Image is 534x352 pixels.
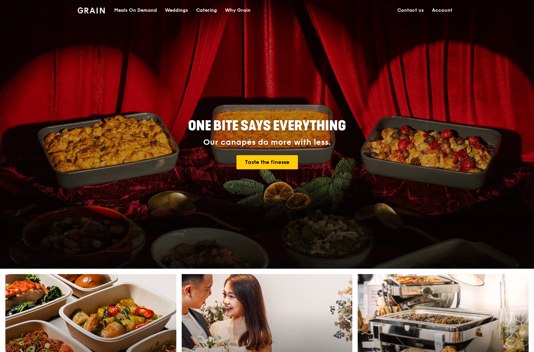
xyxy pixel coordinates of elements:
span: ONE BITE SAYS EVERYTHING [188,118,346,134]
a: Contact us [393,0,428,20]
a: Why Grain [221,0,255,20]
a: Account [428,0,456,20]
div: Our canapés do more with less. [146,138,388,147]
a: Weddings [161,0,192,20]
a: Catering [192,0,221,20]
div: Meals On Demand [114,0,157,20]
a: Taste the finesse [236,155,298,169]
div: Catering [196,0,217,20]
img: Grain [78,7,105,13]
div: Why Grain [225,0,251,20]
div: Weddings [165,0,188,20]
